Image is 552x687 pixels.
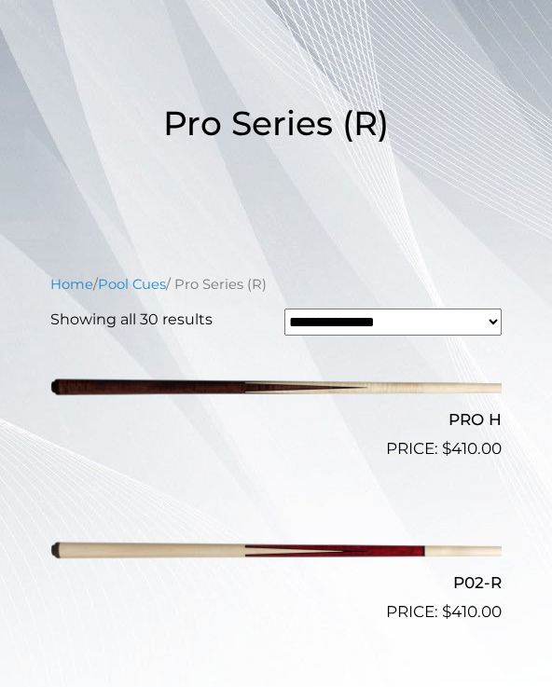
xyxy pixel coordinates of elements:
p: Showing all 30 results [50,309,213,331]
a: Home [50,276,93,293]
bdi: 410.00 [442,439,502,458]
a: P02-R $410.00 [50,514,502,624]
img: P02-R [50,514,502,589]
a: Pool Cues [98,276,166,293]
span: Pro Series (R) [163,103,389,144]
img: PRO H [50,350,502,426]
span: $ [442,439,451,458]
bdi: 410.00 [442,602,502,621]
a: PRO H $410.00 [50,350,502,460]
span: $ [442,602,451,621]
nav: Breadcrumb [50,274,502,295]
select: Shop order [284,309,502,336]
